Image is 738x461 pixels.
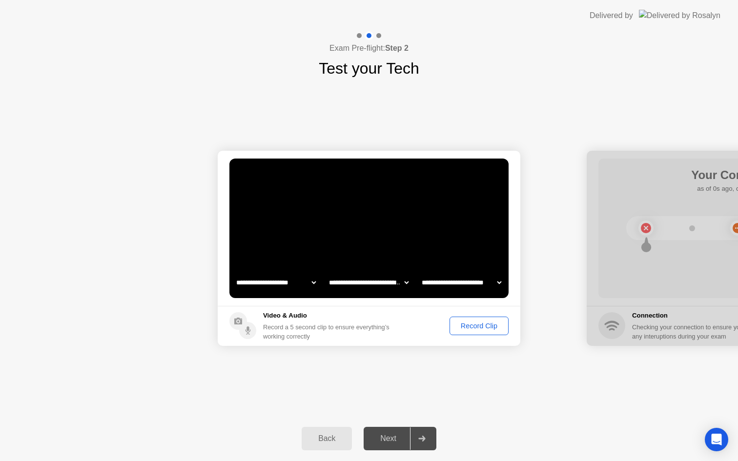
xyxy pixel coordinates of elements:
[590,10,633,21] div: Delivered by
[234,273,318,292] select: Available cameras
[385,44,409,52] b: Step 2
[263,322,393,341] div: Record a 5 second clip to ensure everything’s working correctly
[329,42,409,54] h4: Exam Pre-flight:
[327,273,410,292] select: Available speakers
[364,427,436,450] button: Next
[450,317,509,335] button: Record Clip
[639,10,720,21] img: Delivered by Rosalyn
[263,311,393,321] h5: Video & Audio
[705,428,728,451] div: Open Intercom Messenger
[302,427,352,450] button: Back
[420,273,503,292] select: Available microphones
[453,322,505,330] div: Record Clip
[305,434,349,443] div: Back
[319,57,419,80] h1: Test your Tech
[367,434,410,443] div: Next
